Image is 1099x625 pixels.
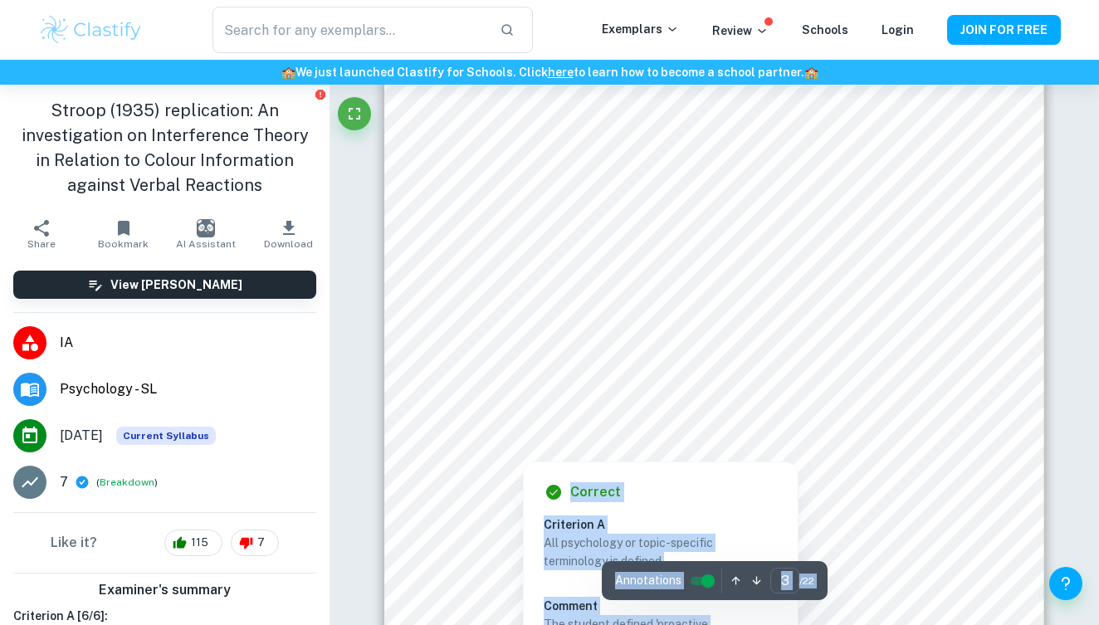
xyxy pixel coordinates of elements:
h1: Stroop (1935) replication: An investigation on Interference Theory in Relation to Colour Informat... [13,98,316,198]
button: Download [247,211,330,257]
button: Fullscreen [338,97,371,130]
span: Share [27,238,56,250]
h6: Correct [570,482,621,502]
button: Help and Feedback [1049,567,1082,600]
img: Clastify logo [38,13,144,46]
a: Login [882,23,914,37]
span: 115 [182,535,217,551]
h6: Criterion A [544,515,791,534]
h6: View [PERSON_NAME] [110,276,242,294]
a: Schools [802,23,848,37]
button: AI Assistant [165,211,247,257]
button: Report issue [314,88,326,100]
span: IA [60,333,316,353]
span: 7 [248,535,274,551]
button: Bookmark [82,211,164,257]
span: Download [264,238,313,250]
img: AI Assistant [197,219,215,237]
span: Annotations [615,572,681,589]
h6: Comment [544,597,778,615]
span: / 22 [799,574,814,588]
p: 7 [60,472,68,492]
div: 115 [164,530,222,556]
span: Current Syllabus [116,427,216,445]
span: 🏫 [804,66,818,79]
div: This exemplar is based on the current syllabus. Feel free to refer to it for inspiration/ideas wh... [116,427,216,445]
a: here [548,66,574,79]
span: Bookmark [98,238,149,250]
span: AI Assistant [176,238,236,250]
p: Review [712,22,769,40]
span: Psychology - SL [60,379,316,399]
p: Exemplars [602,20,679,38]
span: 🏫 [281,66,296,79]
div: 7 [231,530,279,556]
button: View [PERSON_NAME] [13,271,316,299]
p: All psychology or topic-specific terminology is defined [544,534,778,570]
h6: Criterion A [ 6 / 6 ]: [13,607,316,625]
input: Search for any exemplars... [212,7,486,53]
span: [DATE] [60,426,103,446]
button: Breakdown [100,475,154,490]
h6: We just launched Clastify for Schools. Click to learn how to become a school partner. [3,63,1096,81]
button: JOIN FOR FREE [947,15,1061,45]
span: ( ) [96,475,158,491]
h6: Like it? [51,533,97,553]
h6: Examiner's summary [7,580,323,600]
